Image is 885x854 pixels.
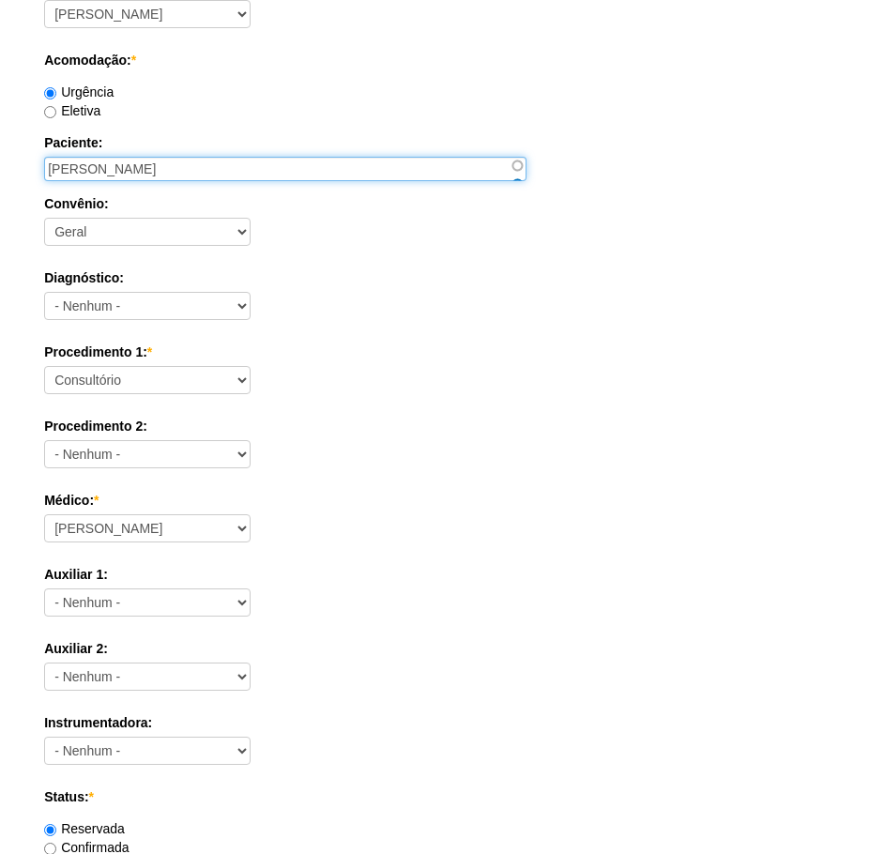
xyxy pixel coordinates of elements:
[44,565,841,584] label: Auxiliar 1:
[44,106,56,118] input: Eletiva
[44,194,841,213] label: Convênio:
[44,639,841,658] label: Auxiliar 2:
[44,87,56,99] input: Urgência
[44,491,841,510] label: Médico:
[94,493,99,508] span: Este campo é obrigatório.
[44,824,56,836] input: Reservada
[44,268,841,287] label: Diagnóstico:
[44,713,841,732] label: Instrumentadora:
[44,821,125,836] label: Reservada
[44,51,841,69] label: Acomodação:
[44,417,841,435] label: Procedimento 2:
[44,343,841,361] label: Procedimento 1:
[44,84,114,99] label: Urgência
[44,103,100,118] label: Eletiva
[147,344,152,359] span: Este campo é obrigatório.
[44,787,841,806] label: Status:
[44,133,841,152] label: Paciente:
[89,789,94,804] span: Este campo é obrigatório.
[131,53,136,68] span: Este campo é obrigatório.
